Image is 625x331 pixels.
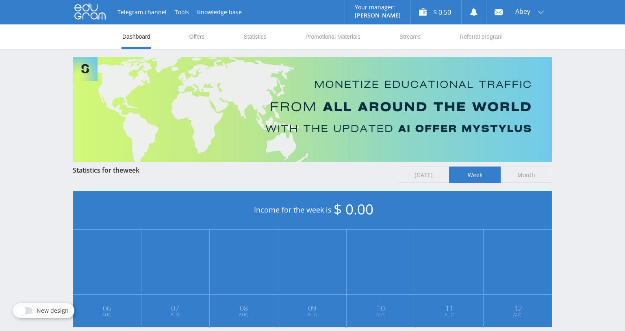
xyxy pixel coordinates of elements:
span: 06 [73,305,141,311]
img: Banner [73,57,552,162]
span: 11 [416,305,483,311]
span: Week [449,167,501,183]
span: Aug [347,311,414,318]
span: Aug [484,311,552,318]
span: Aug [279,311,346,318]
a: Dashboard [122,24,151,49]
a: Referral program [459,24,503,49]
div: Income for the week is [73,191,552,230]
span: Aug [73,311,141,318]
span: 09 [279,305,346,311]
span: Month [501,167,552,183]
span: New design [37,307,69,314]
span: Aug [416,311,483,318]
a: Statistics [243,24,267,49]
a: Promotional Materials [305,24,361,49]
span: 07 [142,305,209,311]
span: 08 [210,305,278,311]
span: 10 [347,305,414,311]
span: Aug [142,311,209,318]
a: Offers [189,24,206,49]
a: Streams [399,24,421,49]
div: Statistics for the [73,167,390,174]
p: Your manager: [355,4,401,11]
span: 12 [484,305,552,311]
span: $ 0.00 [334,199,373,219]
span: [DATE] [398,167,449,183]
span: Aug [210,311,278,318]
span: week [123,166,139,175]
p: [PERSON_NAME] [355,12,401,19]
span: Abey [515,8,530,15]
